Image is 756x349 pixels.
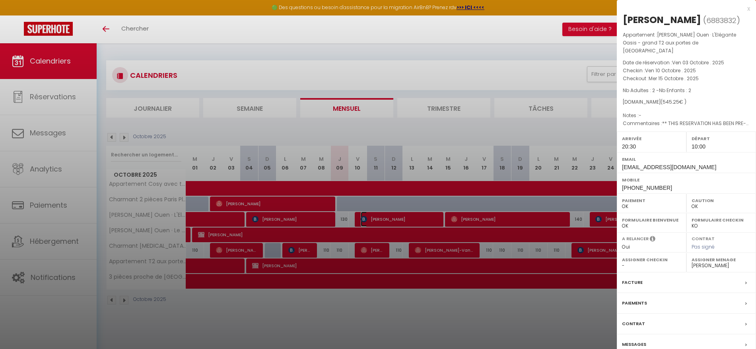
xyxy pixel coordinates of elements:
div: x [617,4,750,13]
span: ( ) [703,15,740,26]
span: 6883832 [706,15,737,25]
div: [PERSON_NAME] [623,13,701,26]
label: Arrivée [622,135,681,143]
span: 10:00 [692,143,705,150]
span: [PERSON_NAME] Ouen · L'Elégante Oasis - grand T2 aux portes de [GEOGRAPHIC_DATA] [623,31,736,54]
label: Mobile [622,176,751,184]
label: Paiements [622,299,647,307]
p: Checkout : [623,75,750,83]
label: Départ [692,135,751,143]
span: [PHONE_NUMBER] [622,185,672,191]
label: Paiement [622,197,681,204]
label: Formulaire Bienvenue [622,216,681,224]
div: [DOMAIN_NAME] [623,98,750,106]
span: Nb Adultes : 2 - [623,87,691,94]
span: Ven 10 Octobre . 2025 [645,67,696,74]
i: Sélectionner OUI si vous souhaiter envoyer les séquences de messages post-checkout [650,235,655,244]
span: Pas signé [692,243,715,250]
label: A relancer [622,235,649,242]
span: ( € ) [661,98,686,105]
span: [EMAIL_ADDRESS][DOMAIN_NAME] [622,164,716,170]
span: Mer 15 Octobre . 2025 [649,75,699,82]
p: Notes : [623,112,750,120]
label: Formulaire Checkin [692,216,751,224]
label: Assigner Menage [692,256,751,264]
span: Ven 03 Octobre . 2025 [672,59,724,66]
label: Contrat [692,235,715,241]
label: Email [622,155,751,163]
span: 20:30 [622,143,636,150]
label: Messages [622,340,646,349]
p: Commentaires : [623,120,750,127]
label: Caution [692,197,751,204]
label: Facture [622,278,643,287]
span: 545.25 [663,98,679,105]
p: Checkin : [623,67,750,75]
p: Date de réservation : [623,59,750,67]
label: Assigner Checkin [622,256,681,264]
label: Contrat [622,320,645,328]
p: Appartement : [623,31,750,55]
span: Nb Enfants : 2 [659,87,691,94]
span: - [639,112,641,119]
